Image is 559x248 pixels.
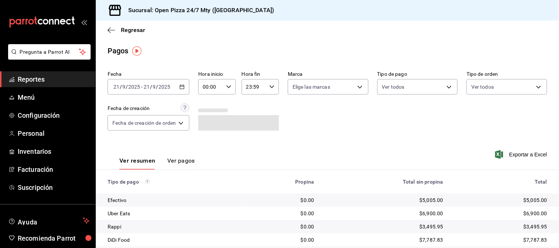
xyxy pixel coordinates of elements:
div: $0.00 [250,196,314,204]
input: -- [113,84,120,90]
span: Suscripción [18,183,90,192]
span: - [141,84,143,90]
input: ---- [128,84,140,90]
label: Tipo de pago [377,72,458,77]
div: Pagos [108,45,129,56]
span: Reportes [18,74,90,84]
div: $3,495.95 [455,223,547,230]
div: Total [455,179,547,185]
div: $0.00 [250,236,314,244]
span: Pregunta a Parrot AI [20,48,79,56]
div: Tipo de pago [108,179,238,185]
button: open_drawer_menu [81,19,87,25]
label: Tipo de orden [467,72,547,77]
span: / [120,84,122,90]
h3: Sucursal: Open Pizza 24/7 Mty ([GEOGRAPHIC_DATA]) [122,6,274,15]
span: Configuración [18,110,90,120]
span: Menú [18,92,90,102]
span: / [126,84,128,90]
img: Tooltip marker [132,46,142,56]
span: Recomienda Parrot [18,233,90,243]
span: Personal [18,128,90,138]
input: ---- [158,84,171,90]
div: $7,787.83 [455,236,547,244]
span: Regresar [121,26,145,33]
input: -- [153,84,156,90]
button: Regresar [108,26,145,33]
span: Inventarios [18,146,90,156]
div: $6,900.00 [455,210,547,217]
label: Hora fin [242,72,279,77]
span: Ver todos [471,83,494,91]
span: / [156,84,158,90]
button: Pregunta a Parrot AI [8,44,91,60]
div: Rappi [108,223,238,230]
div: $0.00 [250,210,314,217]
div: navigation tabs [119,157,195,170]
label: Hora inicio [198,72,235,77]
div: $7,787.83 [326,236,443,244]
label: Marca [288,72,368,77]
div: DiDi Food [108,236,238,244]
button: Ver resumen [119,157,156,170]
button: Exportar a Excel [497,150,547,159]
div: Uber Eats [108,210,238,217]
div: $0.00 [250,223,314,230]
span: Ayuda [18,216,80,225]
div: Total sin propina [326,179,443,185]
span: Facturación [18,164,90,174]
span: / [150,84,152,90]
div: $3,495.95 [326,223,443,230]
label: Fecha [108,72,189,77]
button: Ver pagos [167,157,195,170]
span: Ver todos [382,83,405,91]
input: -- [143,84,150,90]
span: Fecha de creación de orden [112,119,176,127]
div: $5,005.00 [455,196,547,204]
div: $6,900.00 [326,210,443,217]
div: Propina [250,179,314,185]
div: Fecha de creación [108,104,150,112]
svg: Los pagos realizados con Pay y otras terminales son montos brutos. [145,179,150,184]
input: -- [122,84,126,90]
a: Pregunta a Parrot AI [5,53,91,61]
span: Elige las marcas [293,83,330,91]
div: Efectivo [108,196,238,204]
div: $5,005.00 [326,196,443,204]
